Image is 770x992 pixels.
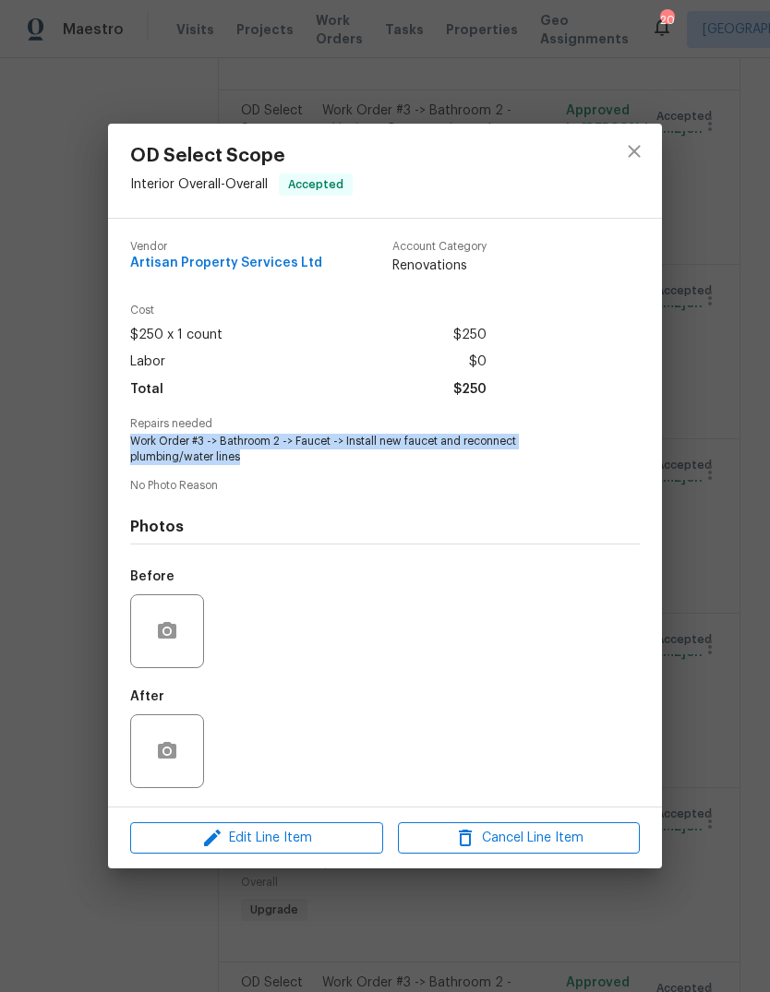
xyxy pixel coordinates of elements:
[453,376,487,403] span: $250
[130,178,268,191] span: Interior Overall - Overall
[612,129,656,173] button: close
[453,322,487,349] span: $250
[392,257,487,275] span: Renovations
[130,349,165,376] span: Labor
[398,822,640,855] button: Cancel Line Item
[130,822,383,855] button: Edit Line Item
[130,690,164,703] h5: After
[130,305,487,317] span: Cost
[469,349,487,376] span: $0
[130,322,223,349] span: $250 x 1 count
[403,827,634,850] span: Cancel Line Item
[130,257,322,270] span: Artisan Property Services Ltd
[130,241,322,253] span: Vendor
[130,570,174,583] h5: Before
[130,434,589,465] span: Work Order #3 -> Bathroom 2 -> Faucet -> Install new faucet and reconnect plumbing/water lines
[392,241,487,253] span: Account Category
[130,418,640,430] span: Repairs needed
[130,376,163,403] span: Total
[281,175,351,194] span: Accepted
[660,11,673,30] div: 20
[130,518,640,536] h4: Photos
[130,480,640,492] span: No Photo Reason
[136,827,378,850] span: Edit Line Item
[130,146,353,166] span: OD Select Scope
